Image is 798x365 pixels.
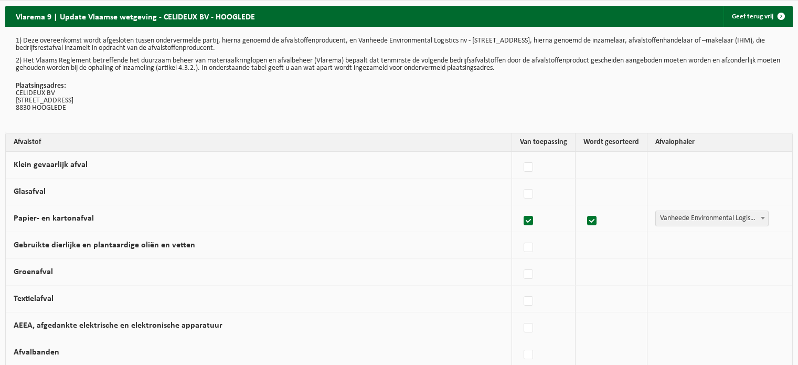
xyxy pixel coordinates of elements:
[14,268,53,276] label: Groenafval
[512,133,576,152] th: Van toepassing
[16,82,66,90] strong: Plaatsingsadres:
[647,133,792,152] th: Afvalophaler
[14,161,88,169] label: Klein gevaarlijk afval
[656,211,768,226] span: Vanheede Environmental Logistics
[5,6,265,26] h2: Vlarema 9 | Update Vlaamse wetgeving - CELIDEUX BV - HOOGLEDE
[655,211,769,226] span: Vanheede Environmental Logistics
[16,82,782,112] p: CELIDEUX BV [STREET_ADDRESS] 8830 HOOGLEDE
[14,214,94,223] label: Papier- en kartonafval
[14,187,46,196] label: Glasafval
[14,241,195,249] label: Gebruikte dierlijke en plantaardige oliën en vetten
[723,6,792,27] a: Geef terug vrij
[6,133,512,152] th: Afvalstof
[14,295,54,303] label: Textielafval
[14,321,222,330] label: AEEA, afgedankte elektrische en elektronische apparatuur
[16,37,782,52] p: 1) Deze overeenkomst wordt afgesloten tussen ondervermelde partij, hierna genoemd de afvalstoffen...
[14,348,59,357] label: Afvalbanden
[16,57,782,72] p: 2) Het Vlaams Reglement betreffende het duurzaam beheer van materiaalkringlopen en afvalbeheer (V...
[576,133,647,152] th: Wordt gesorteerd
